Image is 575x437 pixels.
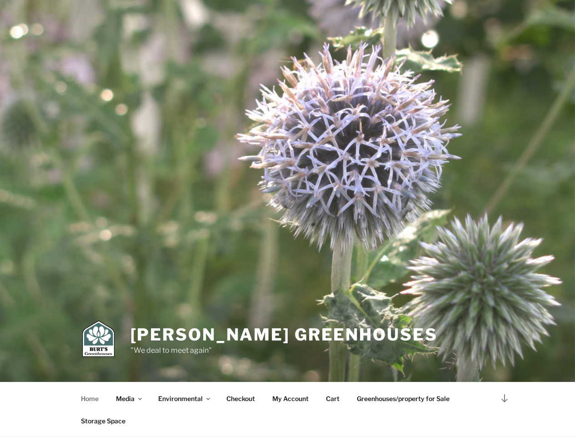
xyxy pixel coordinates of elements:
a: Storage Space [73,410,134,432]
img: Burt's Greenhouses [82,320,115,357]
a: Cart [318,387,348,410]
a: Environmental [150,387,217,410]
a: My Account [265,387,317,410]
p: "We deal to meet again" [130,345,438,356]
a: Checkout [219,387,263,410]
a: Greenhouses/property for Sale [349,387,458,410]
nav: Top Menu [73,387,502,432]
a: Media [108,387,149,410]
a: [PERSON_NAME] Greenhouses [130,325,438,345]
a: Home [73,387,107,410]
